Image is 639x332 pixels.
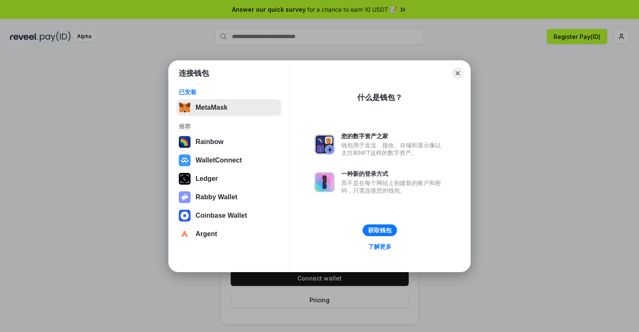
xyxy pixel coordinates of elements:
img: svg+xml,%3Csvg%20xmlns%3D%22http%3A%2F%2Fwww.w3.org%2F2000%2Fsvg%22%20width%3D%2228%22%20height%3... [179,173,191,185]
div: 已安装 [179,88,279,96]
button: Ledger [176,170,281,187]
div: Ledger [196,175,218,183]
button: Rainbow [176,134,281,150]
div: 您的数字资产之家 [341,132,445,140]
div: 了解更多 [368,243,392,250]
div: 推荐 [179,123,279,130]
img: svg+xml,%3Csvg%20fill%3D%22none%22%20height%3D%2233%22%20viewBox%3D%220%200%2035%2033%22%20width%... [179,102,191,113]
button: Close [452,67,464,79]
button: Coinbase Wallet [176,207,281,224]
div: 获取钱包 [368,226,392,234]
div: 钱包用于发送、接收、存储和显示像以太坊和NFT这样的数字资产。 [341,142,445,157]
img: svg+xml,%3Csvg%20width%3D%22120%22%20height%3D%22120%22%20viewBox%3D%220%200%20120%20120%22%20fil... [179,136,191,148]
img: svg+xml,%3Csvg%20width%3D%2228%22%20height%3D%2228%22%20viewBox%3D%220%200%2028%2028%22%20fill%3D... [179,228,191,240]
img: svg+xml,%3Csvg%20width%3D%2228%22%20height%3D%2228%22%20viewBox%3D%220%200%2028%2028%22%20fill%3D... [179,154,191,166]
button: Argent [176,226,281,242]
div: Argent [196,230,217,238]
div: 而不是在每个网站上创建新的账户和密码，只需连接您的钱包。 [341,179,445,194]
a: 了解更多 [363,241,397,252]
div: 什么是钱包？ [357,93,402,103]
img: svg+xml,%3Csvg%20width%3D%2228%22%20height%3D%2228%22%20viewBox%3D%220%200%2028%2028%22%20fill%3D... [179,210,191,221]
div: MetaMask [196,104,227,111]
div: WalletConnect [196,157,242,164]
div: Coinbase Wallet [196,212,247,219]
img: svg+xml,%3Csvg%20xmlns%3D%22http%3A%2F%2Fwww.w3.org%2F2000%2Fsvg%22%20fill%3D%22none%22%20viewBox... [314,134,335,154]
button: MetaMask [176,99,281,116]
button: Rabby Wallet [176,189,281,206]
div: 一种新的登录方式 [341,170,445,178]
div: Rabby Wallet [196,193,237,201]
div: Rainbow [196,138,224,146]
img: svg+xml,%3Csvg%20xmlns%3D%22http%3A%2F%2Fwww.w3.org%2F2000%2Fsvg%22%20fill%3D%22none%22%20viewBox... [179,191,191,203]
h1: 连接钱包 [179,68,209,78]
button: 获取钱包 [363,224,397,236]
button: WalletConnect [176,152,281,169]
img: svg+xml,%3Csvg%20xmlns%3D%22http%3A%2F%2Fwww.w3.org%2F2000%2Fsvg%22%20fill%3D%22none%22%20viewBox... [314,172,335,192]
